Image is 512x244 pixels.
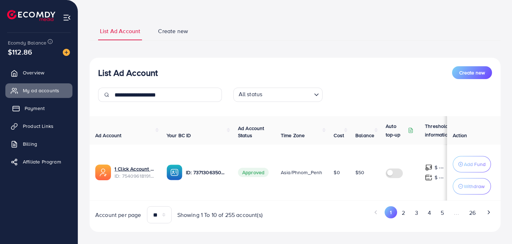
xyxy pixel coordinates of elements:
[7,10,55,21] img: logo
[233,88,323,102] div: Search for option
[482,212,507,239] iframe: Chat
[167,132,191,139] span: Your BC ID
[459,69,485,76] span: Create new
[410,206,423,219] button: Go to page 3
[301,206,495,219] ul: Pagination
[5,155,72,169] a: Affiliate Program
[453,156,491,172] button: Add Fund
[334,169,340,176] span: $0
[464,160,486,168] p: Add Fund
[425,164,432,171] img: top-up amount
[95,132,122,139] span: Ad Account
[453,132,467,139] span: Action
[5,83,72,98] a: My ad accounts
[115,165,155,172] a: 1 Click Account 126
[25,105,45,112] span: Payment
[397,206,410,219] button: Go to page 2
[158,27,188,35] span: Create new
[334,132,344,139] span: Cost
[435,173,443,182] p: $ ---
[435,163,443,172] p: $ ---
[281,169,322,176] span: Asia/Phnom_Penh
[95,211,141,219] span: Account per page
[464,182,485,191] p: Withdraw
[423,206,436,219] button: Go to page 4
[115,165,155,180] div: <span class='underline'>1 Click Account 126</span></br>7540961819192983553
[453,178,491,194] button: Withdraw
[23,158,61,165] span: Affiliate Program
[238,125,264,139] span: Ad Account Status
[452,66,492,79] button: Create new
[385,206,397,218] button: Go to page 1
[8,39,46,46] span: Ecomdy Balance
[23,123,54,130] span: Product Links
[23,140,37,147] span: Billing
[23,87,59,94] span: My ad accounts
[100,27,140,35] span: List Ad Account
[186,168,227,177] p: ID: 7371306350615248913
[177,211,263,219] span: Showing 1 To 10 of 255 account(s)
[482,206,495,218] button: Go to next page
[238,168,269,177] span: Approved
[5,66,72,80] a: Overview
[98,68,158,78] h3: List Ad Account
[23,69,44,76] span: Overview
[5,119,72,133] a: Product Links
[63,49,70,56] img: image
[95,165,111,180] img: ic-ads-acc.e4c84228.svg
[264,89,311,100] input: Search for option
[355,132,374,139] span: Balance
[355,169,364,176] span: $50
[63,14,71,22] img: menu
[8,47,32,57] span: $112.86
[425,174,432,181] img: top-up amount
[167,165,182,180] img: ic-ba-acc.ded83a64.svg
[5,137,72,151] a: Billing
[464,206,480,219] button: Go to page 26
[281,132,305,139] span: Time Zone
[115,172,155,180] span: ID: 7540961819192983553
[386,122,406,139] p: Auto top-up
[425,122,460,139] p: Threshold information
[436,206,448,219] button: Go to page 5
[237,89,264,100] span: All status
[5,101,72,115] a: Payment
